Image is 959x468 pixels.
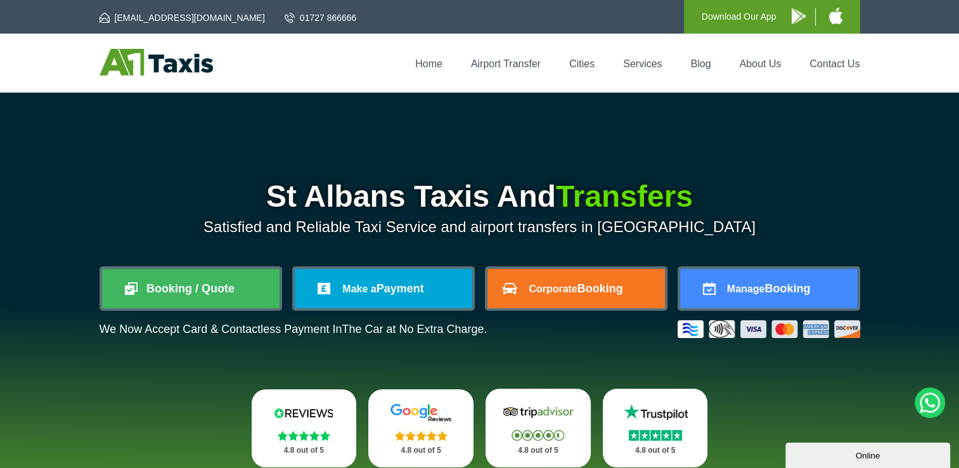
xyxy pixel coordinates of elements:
[512,430,564,441] img: Stars
[529,283,577,294] span: Corporate
[342,323,487,335] span: The Car at No Extra Charge.
[342,283,376,294] span: Make a
[792,8,806,24] img: A1 Taxis Android App
[809,58,859,69] a: Contact Us
[382,443,460,458] p: 4.8 out of 5
[617,443,694,458] p: 4.8 out of 5
[702,9,776,25] p: Download Our App
[500,403,576,422] img: Tripadvisor
[556,179,693,213] span: Transfers
[285,11,357,24] a: 01727 866666
[727,283,765,294] span: Manage
[569,58,595,69] a: Cities
[785,440,953,468] iframe: chat widget
[617,403,693,422] img: Trustpilot
[471,58,541,69] a: Airport Transfer
[623,58,662,69] a: Services
[266,443,343,458] p: 4.8 out of 5
[829,8,842,24] img: A1 Taxis iPhone App
[415,58,442,69] a: Home
[486,389,591,467] a: Tripadvisor Stars 4.8 out of 5
[603,389,708,467] a: Trustpilot Stars 4.8 out of 5
[740,58,782,69] a: About Us
[368,389,473,467] a: Google Stars 4.8 out of 5
[680,269,858,308] a: ManageBooking
[278,431,330,441] img: Stars
[678,320,860,338] img: Credit And Debit Cards
[100,323,487,336] p: We Now Accept Card & Contactless Payment In
[100,218,860,236] p: Satisfied and Reliable Taxi Service and airport transfers in [GEOGRAPHIC_DATA]
[100,11,265,24] a: [EMAIL_ADDRESS][DOMAIN_NAME]
[100,181,860,212] h1: St Albans Taxis And
[252,389,357,467] a: Reviews.io Stars 4.8 out of 5
[487,269,665,308] a: CorporateBooking
[690,58,711,69] a: Blog
[102,269,280,308] a: Booking / Quote
[629,430,682,441] img: Stars
[383,403,459,422] img: Google
[295,269,472,308] a: Make aPayment
[499,443,577,458] p: 4.8 out of 5
[395,431,447,441] img: Stars
[100,49,213,75] img: A1 Taxis St Albans LTD
[266,403,342,422] img: Reviews.io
